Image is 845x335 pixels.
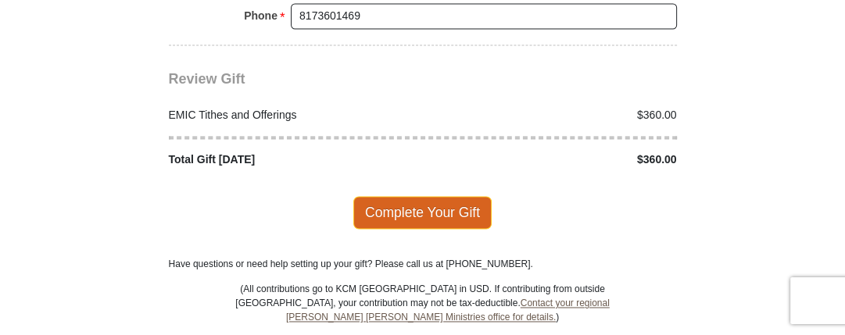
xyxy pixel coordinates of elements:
[160,107,423,123] div: EMIC Tithes and Offerings
[169,71,245,87] span: Review Gift
[423,151,686,168] div: $360.00
[244,5,277,27] strong: Phone
[169,257,677,271] p: Have questions or need help setting up your gift? Please call us at [PHONE_NUMBER].
[353,196,492,229] span: Complete Your Gift
[423,107,686,123] div: $360.00
[160,151,423,168] div: Total Gift [DATE]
